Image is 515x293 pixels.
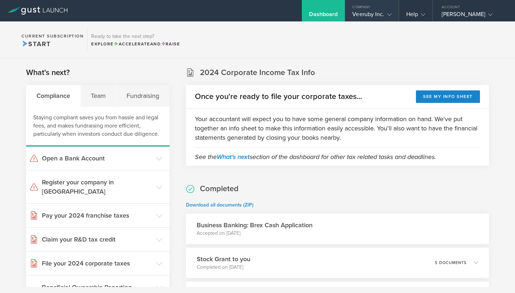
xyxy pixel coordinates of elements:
span: Accelerate [114,41,150,46]
h3: Business Banking: Brex Cash Application [197,220,313,230]
h2: Completed [200,184,239,194]
h3: Pay your 2024 franchise taxes [42,211,152,220]
em: See the section of the dashboard for other tax related tasks and deadlines. [195,153,436,161]
h3: Ready to take the next step? [91,34,180,39]
div: Staying compliant saves you from hassle and legal fees, and makes fundraising more efficient, par... [26,106,170,146]
h2: Once you're ready to file your corporate taxes... [195,91,362,102]
a: What's next [217,153,250,161]
div: Compliance [26,85,80,106]
h3: Claim your R&D tax credit [42,235,152,244]
h3: Stock Grant to you [197,254,250,264]
a: Download all documents (ZIP) [186,202,254,208]
h3: Open a Bank Account [42,154,152,163]
h3: Beneficial Ownership Reporting [42,283,152,292]
div: Fundraising [116,85,169,106]
div: Veeruby Inc. [352,11,391,21]
div: Help [406,11,425,21]
p: Your accountant will expect you to have some general company information on hand. We've put toget... [195,114,480,142]
h3: File your 2024 corporate taxes [42,259,152,268]
span: and [114,41,161,46]
button: See my info sheet [416,90,480,103]
span: Start [21,40,50,48]
div: [PERSON_NAME] [442,11,502,21]
div: Dashboard [309,11,338,21]
h3: Register your company in [GEOGRAPHIC_DATA] [42,178,152,196]
div: Ready to take the next step?ExploreAccelerateandRaise [87,29,183,51]
p: Completed on [DATE] [197,264,250,271]
span: Raise [161,41,180,46]
div: Explore [91,41,180,47]
p: Accepted on [DATE] [197,230,313,237]
div: Team [80,85,116,106]
iframe: Chat Widget [479,259,515,293]
h2: Current Subscription [21,34,84,38]
h2: 2024 Corporate Income Tax Info [200,68,315,78]
p: 5 documents [435,261,467,265]
h2: What's next? [26,68,70,78]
